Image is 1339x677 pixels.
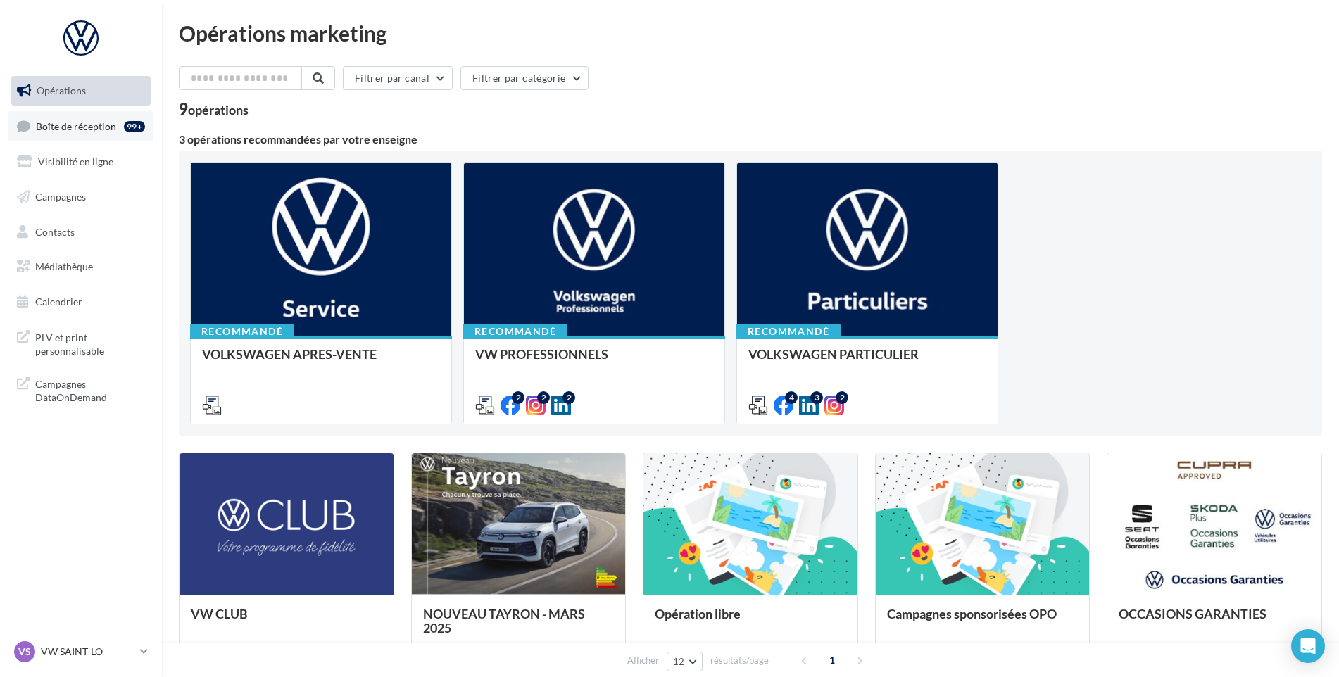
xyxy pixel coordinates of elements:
div: 3 opérations recommandées par votre enseigne [179,134,1322,145]
span: Visibilité en ligne [38,156,113,167]
a: Boîte de réception99+ [8,111,153,141]
div: Recommandé [736,324,841,339]
span: VOLKSWAGEN APRES-VENTE [202,346,377,362]
span: 12 [673,656,685,667]
a: Contacts [8,217,153,247]
div: Recommandé [190,324,294,339]
a: Opérations [8,76,153,106]
span: VS [18,645,31,659]
p: VW SAINT-LO [41,645,134,659]
div: opérations [188,103,249,116]
span: Opérations [37,84,86,96]
button: Filtrer par catégorie [460,66,589,90]
span: Boîte de réception [36,120,116,132]
div: Opérations marketing [179,23,1322,44]
span: VW CLUB [191,606,248,621]
a: Campagnes DataOnDemand [8,369,153,410]
div: 9 [179,101,249,117]
a: Médiathèque [8,252,153,281]
span: Contacts [35,225,75,237]
div: Recommandé [463,324,567,339]
span: Calendrier [35,296,82,308]
span: 1 [821,649,843,671]
div: Open Intercom Messenger [1291,629,1325,663]
a: Visibilité en ligne [8,147,153,177]
span: PLV et print personnalisable [35,328,145,358]
div: 4 [785,391,798,404]
button: 12 [667,652,703,671]
div: 2 [836,391,848,404]
span: Opération libre [655,606,741,621]
div: 3 [810,391,823,404]
span: Médiathèque [35,260,93,272]
span: VOLKSWAGEN PARTICULIER [748,346,919,362]
span: NOUVEAU TAYRON - MARS 2025 [423,606,585,635]
div: 99+ [124,121,145,132]
a: PLV et print personnalisable [8,322,153,364]
button: Filtrer par canal [343,66,453,90]
span: résultats/page [710,654,769,667]
div: 2 [537,391,550,404]
a: Campagnes [8,182,153,212]
span: Campagnes [35,191,86,203]
span: OCCASIONS GARANTIES [1119,606,1266,621]
div: 2 [512,391,524,404]
span: Campagnes DataOnDemand [35,374,145,405]
span: Afficher [627,654,659,667]
a: Calendrier [8,287,153,317]
span: Campagnes sponsorisées OPO [887,606,1057,621]
span: VW PROFESSIONNELS [475,346,608,362]
a: VS VW SAINT-LO [11,638,151,665]
div: 2 [562,391,575,404]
